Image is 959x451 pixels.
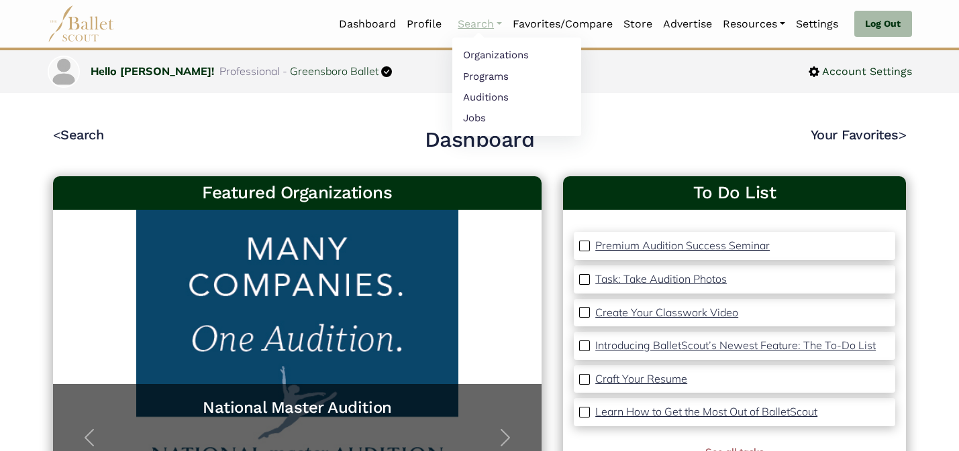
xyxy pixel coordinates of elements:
img: profile picture [49,57,79,86]
a: Create Your Classwork Video [595,304,738,322]
a: <Search [53,127,104,143]
a: Log Out [854,11,911,38]
a: Favorites/Compare [507,10,618,38]
a: Advertise [658,10,717,38]
a: Dashboard [334,10,401,38]
a: Organizations [452,45,581,66]
p: Introducing BalletScout’s Newest Feature: The To-Do List [595,338,876,352]
p: Task: Take Audition Photos [595,272,727,285]
a: Jobs [452,107,581,128]
a: National Master Audition [66,397,529,418]
span: Professional [219,64,280,78]
a: Search [452,10,507,38]
h2: Dashboard [425,126,535,154]
a: Premium Audition Success Seminar [595,237,770,255]
code: < [53,126,61,143]
a: Store [618,10,658,38]
a: Settings [791,10,844,38]
span: - [283,64,287,78]
span: Account Settings [819,63,912,80]
a: Hello [PERSON_NAME]! [91,64,214,78]
a: Learn How to Get the Most Out of BalletScout [595,403,817,421]
a: Profile [401,10,447,38]
p: Craft Your Resume [595,372,687,385]
a: Programs [452,66,581,86]
a: Account Settings [809,63,912,80]
p: Premium Audition Success Seminar [595,239,770,252]
a: Greensboro Ballet [290,64,378,78]
a: Your Favorites> [811,127,907,143]
a: Task: Take Audition Photos [595,271,727,288]
a: Auditions [452,86,581,107]
p: Learn How to Get the Most Out of BalletScout [595,405,817,418]
a: Craft Your Resume [595,371,687,388]
a: To Do List [574,182,895,204]
a: Introducing BalletScout’s Newest Feature: The To-Do List [595,337,876,355]
code: > [899,126,907,143]
h3: Featured Organizations [64,182,532,204]
p: Create Your Classwork Video [595,306,738,319]
a: Resources [717,10,791,38]
ul: Resources [452,38,581,136]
